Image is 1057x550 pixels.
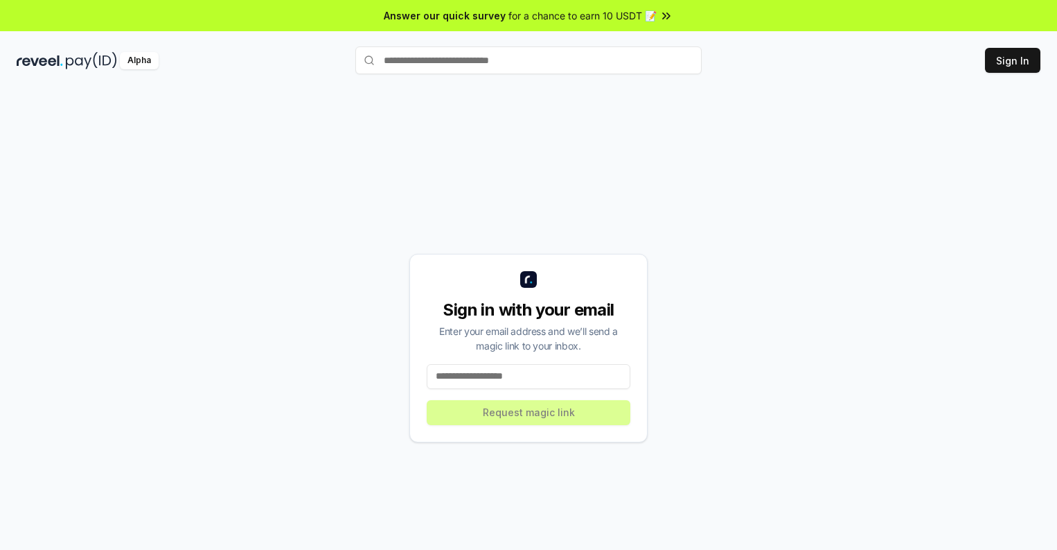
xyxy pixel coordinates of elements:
[508,8,657,23] span: for a chance to earn 10 USDT 📝
[384,8,506,23] span: Answer our quick survey
[17,52,63,69] img: reveel_dark
[520,271,537,288] img: logo_small
[120,52,159,69] div: Alpha
[66,52,117,69] img: pay_id
[427,324,630,353] div: Enter your email address and we’ll send a magic link to your inbox.
[985,48,1040,73] button: Sign In
[427,299,630,321] div: Sign in with your email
